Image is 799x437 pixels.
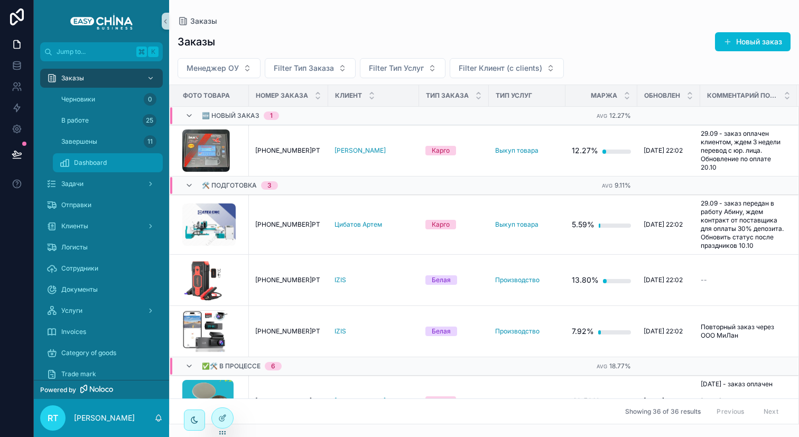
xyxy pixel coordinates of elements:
[40,69,163,88] a: Заказы
[40,322,163,341] a: Invoices
[178,16,217,26] a: Заказы
[255,146,320,155] span: [PHONE_NUMBER]РТ
[432,146,450,155] div: Карго
[335,146,413,155] a: [PERSON_NAME]
[61,285,98,294] span: Документы
[53,111,163,130] a: В работе25
[426,91,469,100] span: Тип Заказа
[182,259,224,301] img: Screenshot-at-Aug-26-12-50-10.png
[360,58,445,78] button: Select Button
[701,129,785,172] a: 29.09 - заказ оплачен клиентом, ждем 3 недели перевод с юр. лица. Обновление по оплате 20.10
[495,327,540,336] a: Производство
[572,269,631,291] a: 13.80%
[572,214,594,235] div: 5.59%
[202,181,257,190] span: 🛠 Подготовка
[335,91,362,100] span: Клиент
[335,276,346,284] a: IZIS
[644,220,683,229] span: [DATE] 22:02
[34,380,169,399] a: Powered by
[40,174,163,193] a: Задачи
[597,113,607,119] small: Avg
[182,310,228,352] img: Monosnap-IZIS---регистраторы-от-18.10.2024---Google-Таблицы-2024-12-23-17-57-26.png
[450,58,564,78] button: Select Button
[572,140,598,161] div: 12.27%
[572,390,631,412] a: 40.59%
[701,323,785,340] span: Повторный заказ через ООО МиЛан
[40,365,163,384] a: Trade mark
[182,259,243,301] a: Screenshot-at-Aug-26-12-50-10.png
[335,220,413,229] a: Цибатов Артем
[644,146,694,155] a: [DATE] 22:02
[572,269,599,291] div: 13.80%
[425,275,482,285] a: Белая
[255,397,322,405] a: [PHONE_NUMBER]РТ
[265,58,356,78] button: Select Button
[701,380,785,422] a: [DATE] - заказ оплачен [DATE] - заказ взят в работу менеджером [PERSON_NAME]
[496,91,532,100] span: Тип Услуг
[425,146,482,155] a: Карго
[609,362,631,370] span: 18.77%
[255,397,320,405] span: [PHONE_NUMBER]РТ
[255,327,320,336] span: [PHONE_NUMBER]РТ
[149,48,157,56] span: K
[432,275,451,285] div: Белая
[61,116,89,125] span: В работе
[644,276,683,284] span: [DATE] 22:02
[425,396,482,406] a: Карго
[40,238,163,257] a: Логисты
[190,16,217,26] span: Заказы
[61,306,82,315] span: Услуги
[495,220,538,229] span: Выкуп товара
[707,91,777,100] span: Комментарий По Заказу
[335,220,382,229] a: Цибатов Артем
[267,181,272,190] div: 3
[270,111,273,120] div: 1
[202,111,259,120] span: 🆕 Новый заказ
[202,362,261,370] span: ✅🛠️ В процессе
[40,217,163,236] a: Клиенты
[715,32,791,51] button: Новый заказ
[644,397,683,405] span: [DATE] 22:02
[40,301,163,320] a: Услуги
[335,397,386,405] a: [PERSON_NAME]
[495,146,538,155] a: Выкуп товара
[425,327,482,336] a: Белая
[255,276,322,284] a: [PHONE_NUMBER]РТ
[182,203,243,246] a: CleanShot-2025-09-29-at-15.31.49@2x.png
[74,159,107,167] span: Dashboard
[182,380,243,422] a: изображение_viber_2025-03-12_16-30-12-060.png
[255,146,322,155] a: [PHONE_NUMBER]РТ
[335,327,346,336] a: IZIS
[609,111,631,119] span: 12.27%
[40,259,163,278] a: Сотрудники
[644,91,680,100] span: Обновлен
[335,276,413,284] a: IZIS
[182,203,236,246] img: CleanShot-2025-09-29-at-15.31.49@2x.png
[495,397,538,405] a: Выкуп товара
[432,220,450,229] div: Карго
[40,280,163,299] a: Документы
[701,276,785,284] a: --
[144,135,156,148] div: 11
[61,180,83,188] span: Задачи
[495,146,559,155] a: Выкуп товара
[255,276,320,284] span: [PHONE_NUMBER]РТ
[701,199,785,250] a: 29.09 - заказ передан в работу Абину, ждем контракт от поставщика для оплаты 30% депозита. Обнови...
[34,61,169,380] div: scrollable content
[625,407,701,416] span: Showing 36 of 36 results
[425,220,482,229] a: Карго
[61,328,86,336] span: Invoices
[61,201,91,209] span: Отправки
[335,397,413,405] a: [PERSON_NAME]
[61,349,116,357] span: Category of goods
[644,276,694,284] a: [DATE] 22:02
[572,140,631,161] a: 12.27%
[495,327,559,336] a: Производство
